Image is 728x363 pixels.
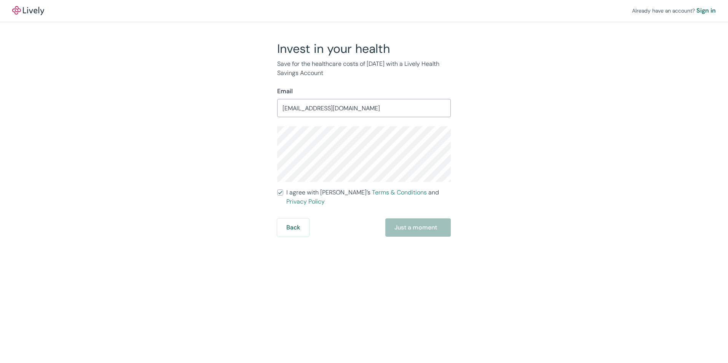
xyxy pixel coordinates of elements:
[286,188,451,206] span: I agree with [PERSON_NAME]’s and
[277,87,293,96] label: Email
[286,197,325,205] a: Privacy Policy
[12,6,44,15] a: LivelyLively
[372,188,427,196] a: Terms & Conditions
[277,41,451,56] h2: Invest in your health
[277,59,451,78] p: Save for the healthcare costs of [DATE] with a Lively Health Savings Account
[696,6,716,15] a: Sign in
[12,6,44,15] img: Lively
[277,218,309,237] button: Back
[632,6,716,15] div: Already have an account?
